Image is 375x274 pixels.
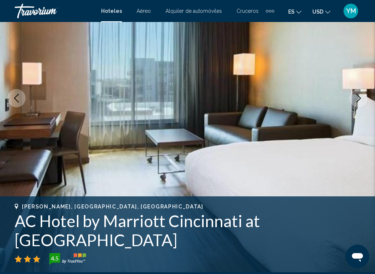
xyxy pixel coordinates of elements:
button: Change language [288,6,301,17]
a: Hoteles [101,8,122,14]
span: USD [312,9,323,15]
a: Travorium [15,4,94,18]
h1: AC Hotel by Marriott Cincinnati at [GEOGRAPHIC_DATA] [15,211,360,249]
span: [PERSON_NAME], [GEOGRAPHIC_DATA], [GEOGRAPHIC_DATA] [22,204,204,210]
div: 4.5 [47,254,62,263]
span: es [288,9,294,15]
img: trustyou-badge-hor.svg [49,253,86,265]
button: User Menu [341,3,360,19]
span: YM [346,7,356,15]
a: Aéreo [137,8,151,14]
a: Alquiler de automóviles [166,8,222,14]
button: Previous image [7,89,26,107]
iframe: Botón para iniciar la ventana de mensajería [346,245,369,268]
button: Change currency [312,6,330,17]
button: Extra navigation items [266,5,274,17]
a: Cruceros [237,8,259,14]
button: Next image [349,89,368,107]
